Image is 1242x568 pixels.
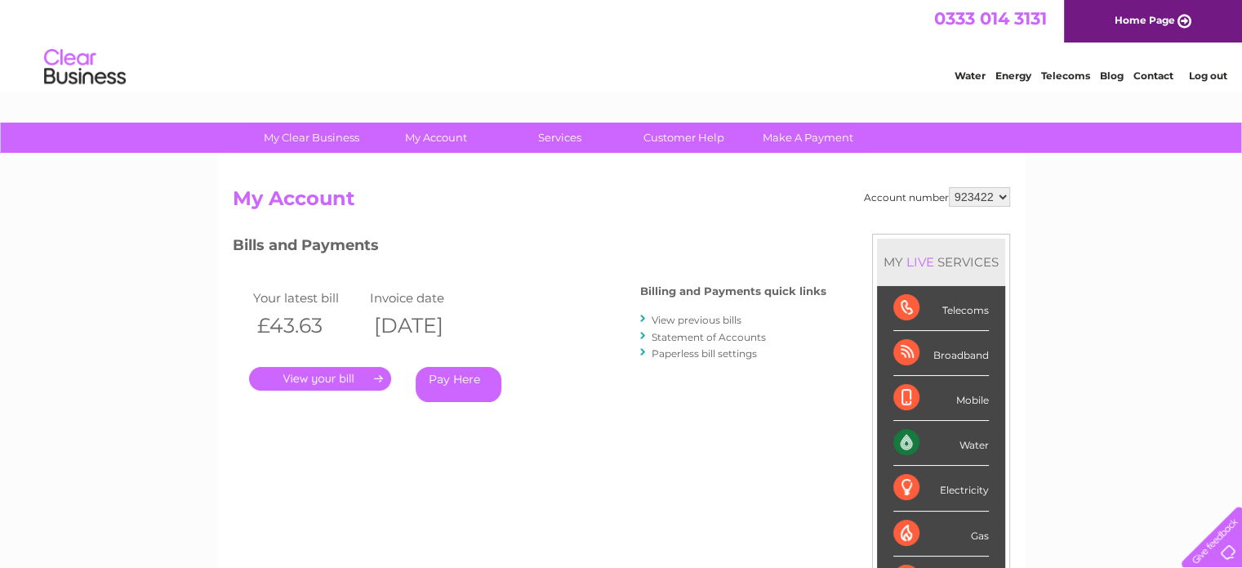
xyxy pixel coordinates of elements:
a: View previous bills [652,314,741,326]
div: Water [893,421,989,466]
a: My Account [368,123,503,153]
div: MY SERVICES [877,239,1005,285]
div: Gas [893,512,989,557]
a: My Clear Business [244,123,379,153]
h2: My Account [233,187,1010,218]
a: Water [955,69,986,82]
a: Statement of Accounts [652,331,766,343]
a: Customer Help [617,123,751,153]
div: LIVE [903,254,937,270]
a: Contact [1133,69,1173,82]
th: [DATE] [366,309,483,342]
th: £43.63 [249,309,367,342]
div: Clear Business is a trading name of Verastar Limited (registered in [GEOGRAPHIC_DATA] No. 3667643... [236,9,1008,79]
h4: Billing and Payments quick links [640,285,826,297]
a: 0333 014 3131 [934,8,1047,29]
div: Broadband [893,331,989,376]
a: Make A Payment [741,123,875,153]
a: Log out [1188,69,1226,82]
div: Electricity [893,466,989,511]
div: Telecoms [893,286,989,331]
h3: Bills and Payments [233,234,826,262]
a: Blog [1100,69,1124,82]
a: . [249,367,391,391]
a: Energy [995,69,1031,82]
div: Account number [864,187,1010,207]
td: Invoice date [366,287,483,309]
td: Your latest bill [249,287,367,309]
img: logo.png [43,42,127,92]
a: Pay Here [416,367,501,402]
a: Telecoms [1041,69,1090,82]
div: Mobile [893,376,989,421]
a: Services [492,123,627,153]
a: Paperless bill settings [652,347,757,360]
